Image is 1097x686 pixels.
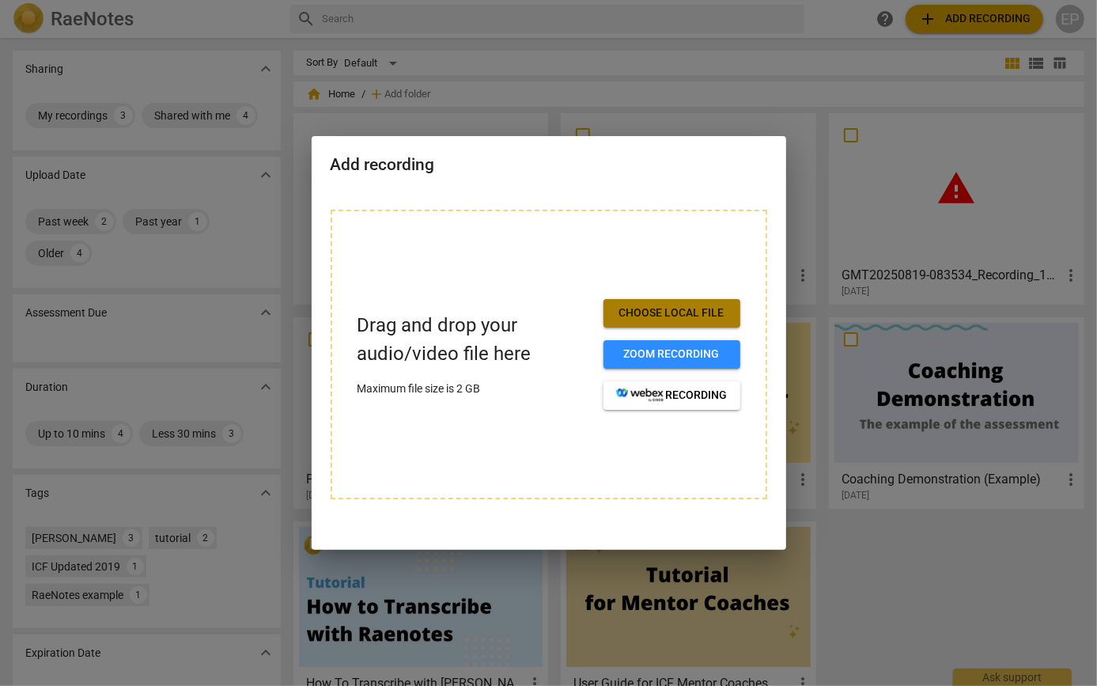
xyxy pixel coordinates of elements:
[603,381,740,410] button: recording
[357,381,591,397] p: Maximum file size is 2 GB
[357,312,591,367] p: Drag and drop your audio/video file here
[331,155,767,175] h2: Add recording
[616,305,728,321] span: Choose local file
[616,388,728,404] span: recording
[603,299,740,328] button: Choose local file
[603,340,740,369] button: Zoom recording
[616,347,728,362] span: Zoom recording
